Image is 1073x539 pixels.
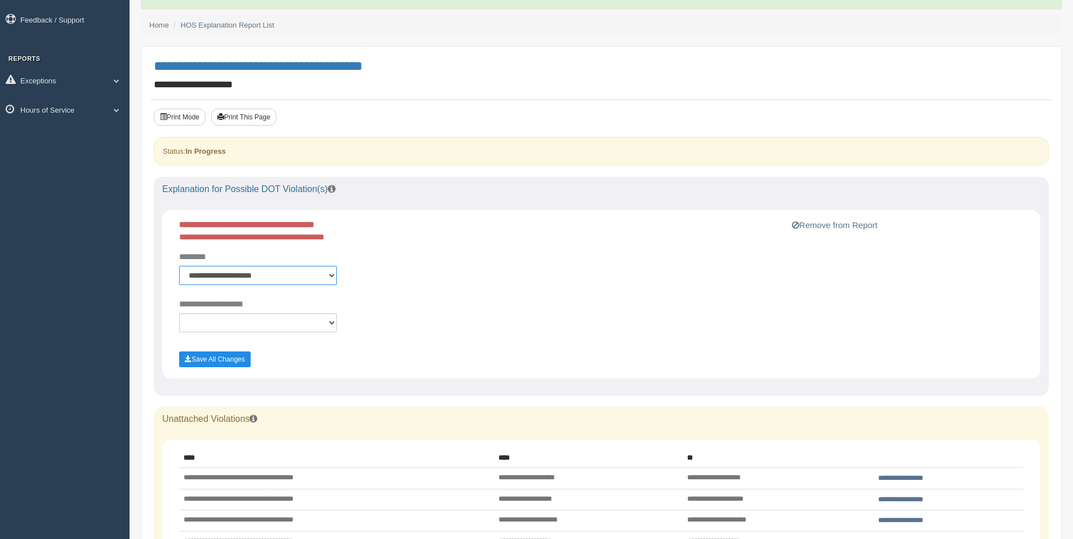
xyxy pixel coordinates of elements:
a: HOS Explanation Report List [181,21,274,29]
button: Print This Page [211,109,277,126]
div: Status: [154,137,1049,166]
div: Unattached Violations [154,407,1049,431]
div: Explanation for Possible DOT Violation(s) [154,177,1049,202]
button: Remove from Report [789,219,881,232]
button: Print Mode [154,109,206,126]
strong: In Progress [185,147,226,155]
a: Home [149,21,169,29]
button: Save [179,351,251,367]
